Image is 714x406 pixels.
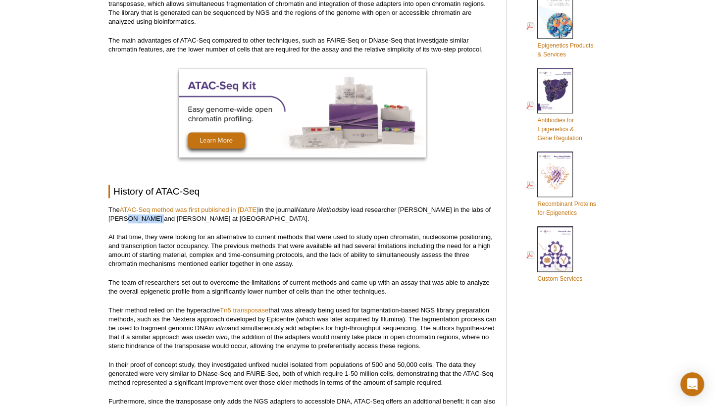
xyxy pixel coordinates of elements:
[108,185,496,198] h2: History of ATAC-Seq
[537,68,573,113] img: Abs_epi_2015_cover_web_70x200
[526,225,582,284] a: Custom Services
[209,333,227,341] em: in vivo
[120,206,258,213] a: ATAC-Seq method was first published in [DATE]
[108,278,496,296] p: The team of researchers set out to overcome the limitations of current methods and came up with a...
[108,306,496,351] p: Their method relied on the hyperactive that was already being used for tagmentation-based NGS lib...
[526,67,582,144] a: Antibodies forEpigenetics &Gene Regulation
[537,42,593,58] span: Epigenetics Products & Services
[680,372,704,396] div: Open Intercom Messenger
[108,360,496,387] p: In their proof of concept study, they investigated unfixed nuclei isolated from populations of 50...
[179,69,426,157] img: ATAC-Seq Kit
[108,233,496,268] p: At that time, they were looking for an alternative to current methods that were used to study ope...
[537,226,573,272] img: Custom_Services_cover
[220,306,268,314] a: Tn5 transposase
[108,36,496,54] p: The main advantages of ATAC-Seq compared to other techniques, such as FAIRE-Seq or DNase-Seq that...
[296,206,342,213] em: Nature Methods
[526,151,596,218] a: Recombinant Proteinsfor Epigenetics
[537,152,573,197] img: Rec_prots_140604_cover_web_70x200
[537,201,596,216] span: Recombinant Proteins for Epigenetics
[537,117,582,142] span: Antibodies for Epigenetics & Gene Regulation
[108,205,496,223] p: The in the journal by lead researcher [PERSON_NAME] in the labs of [PERSON_NAME] and [PERSON_NAME...
[537,275,582,282] span: Custom Services
[208,324,228,332] em: in vitro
